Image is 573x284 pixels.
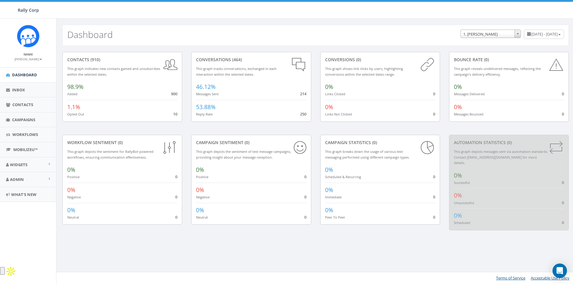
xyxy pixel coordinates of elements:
[454,180,470,185] small: Successful
[325,149,410,159] small: This graph breaks down the usage of various text messaging performed using different campaign types.
[196,175,208,179] small: Positive
[454,57,564,63] div: Bounce Rate
[325,215,345,219] small: Peer To Peer
[12,132,38,137] span: Workflows
[562,180,564,185] span: 0
[14,57,42,61] small: [PERSON_NAME]
[67,66,160,77] small: This graph indicates new contacts gained and unsubscribes within the selected dates.
[461,30,521,38] span: 1. James Martin
[67,186,75,194] span: 0%
[67,206,75,214] span: 0%
[67,92,78,96] small: Added
[67,140,177,146] div: Workflow Sentiment
[12,102,33,107] span: Contacts
[196,215,208,219] small: Neutral
[89,57,100,62] span: (910)
[196,166,204,174] span: 0%
[454,140,564,146] div: Automation Statistics
[433,214,435,220] span: 0
[196,149,291,159] small: This graph depicts the sentiment of text message campaigns, providing insight about your message ...
[196,140,306,146] div: Campaign Sentiment
[325,103,333,111] span: 0%
[325,66,403,77] small: This graph shows link clicks by users, highlighting conversions within the selected dates range.
[454,83,462,91] span: 0%
[196,57,306,63] div: conversations
[562,111,564,117] span: 0
[67,103,80,111] span: 1.1%
[12,87,25,93] span: Inbox
[12,117,35,122] span: Campaigns
[67,175,80,179] small: Positive
[10,177,24,182] span: Admin
[433,91,435,96] span: 0
[10,162,27,167] span: Widgets
[304,194,306,200] span: 0
[196,92,219,96] small: Messages Sent
[196,206,204,214] span: 0%
[325,83,333,91] span: 0%
[67,57,177,63] div: contacts
[231,57,242,62] span: (464)
[454,191,462,199] span: 0%
[175,214,177,220] span: 0
[454,92,485,96] small: Messages Delivered
[562,200,564,205] span: 0
[67,195,81,199] small: Negative
[325,206,333,214] span: 0%
[562,220,564,225] span: 0
[355,57,361,62] span: (0)
[67,166,75,174] span: 0%
[67,112,84,116] small: Opted Out
[454,103,462,111] span: 0%
[67,30,113,39] h2: Dashboard
[325,166,333,174] span: 0%
[196,195,210,199] small: Negative
[17,25,40,47] img: Icon_1.png
[483,57,489,62] span: (0)
[325,140,435,146] div: Campaign Statistics
[496,275,525,281] a: Terms of Service
[454,200,474,205] small: Unsuccessful
[175,174,177,179] span: 0
[196,83,216,91] span: 46.12%
[196,186,204,194] span: 0%
[454,66,541,77] small: This graph reveals undelivered messages, reflecting the campaign's delivery efficiency.
[325,112,352,116] small: Links Not Clicked
[454,172,462,179] span: 0%
[12,72,37,77] span: Dashboard
[454,149,548,165] small: This graph depicts messages sent via automation standards. Contact [EMAIL_ADDRESS][DOMAIN_NAME] f...
[11,192,36,197] span: What's New
[18,7,39,13] span: Rally Corp
[117,140,123,145] span: (0)
[433,174,435,179] span: 0
[67,83,84,91] span: 98.9%
[171,91,177,96] span: 900
[371,140,377,145] span: (0)
[531,31,558,37] span: [DATE] - [DATE]
[325,175,361,179] small: Scheduled & Recurring
[196,112,213,116] small: Reply Rate
[531,275,569,281] a: Acceptable Use Policy
[325,195,342,199] small: Immediate
[196,66,277,77] small: This graph tracks conversations, exchanged in each interaction within the selected dates.
[304,174,306,179] span: 0
[300,91,306,96] span: 214
[173,111,177,117] span: 10
[433,111,435,117] span: 0
[300,111,306,117] span: 250
[461,30,521,38] span: 1. James Martin
[196,103,216,111] span: 53.88%
[325,57,435,63] div: conversions
[562,91,564,96] span: 0
[552,263,567,278] div: Open Intercom Messenger
[14,56,42,62] a: [PERSON_NAME]
[5,265,17,277] img: Apollo
[454,112,483,116] small: Messages Bounced
[506,140,512,145] span: (0)
[304,214,306,220] span: 0
[454,220,470,225] small: Scheduled
[67,149,154,159] small: This graph depicts the sentiment for RallyBot-powered workflows, ensuring communication effective...
[24,52,33,56] small: Name
[175,194,177,200] span: 0
[67,215,79,219] small: Neutral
